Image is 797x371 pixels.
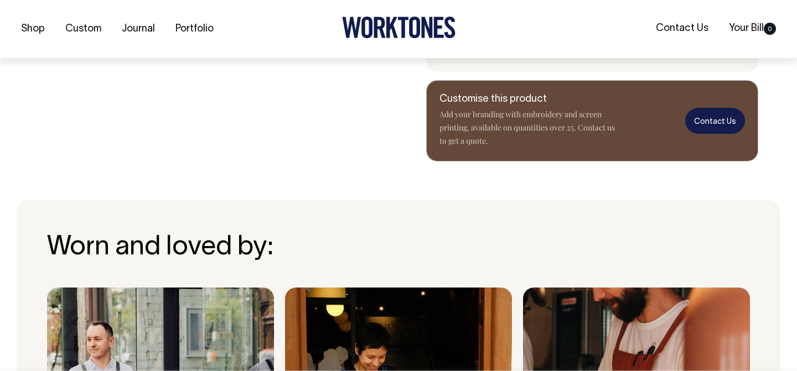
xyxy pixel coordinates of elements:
p: Add your branding with embroidery and screen printing, available on quantities over 25. Contact u... [439,108,617,148]
a: Custom [61,20,106,38]
a: Portfolio [171,20,218,38]
h3: Worn and loved by: [47,233,750,263]
a: Contact Us [685,108,745,134]
a: Shop [17,20,49,38]
a: Journal [117,20,159,38]
span: 0 [764,23,776,35]
a: Your Bill0 [724,19,780,38]
a: Contact Us [651,19,713,38]
h6: Customise this product [439,94,617,105]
